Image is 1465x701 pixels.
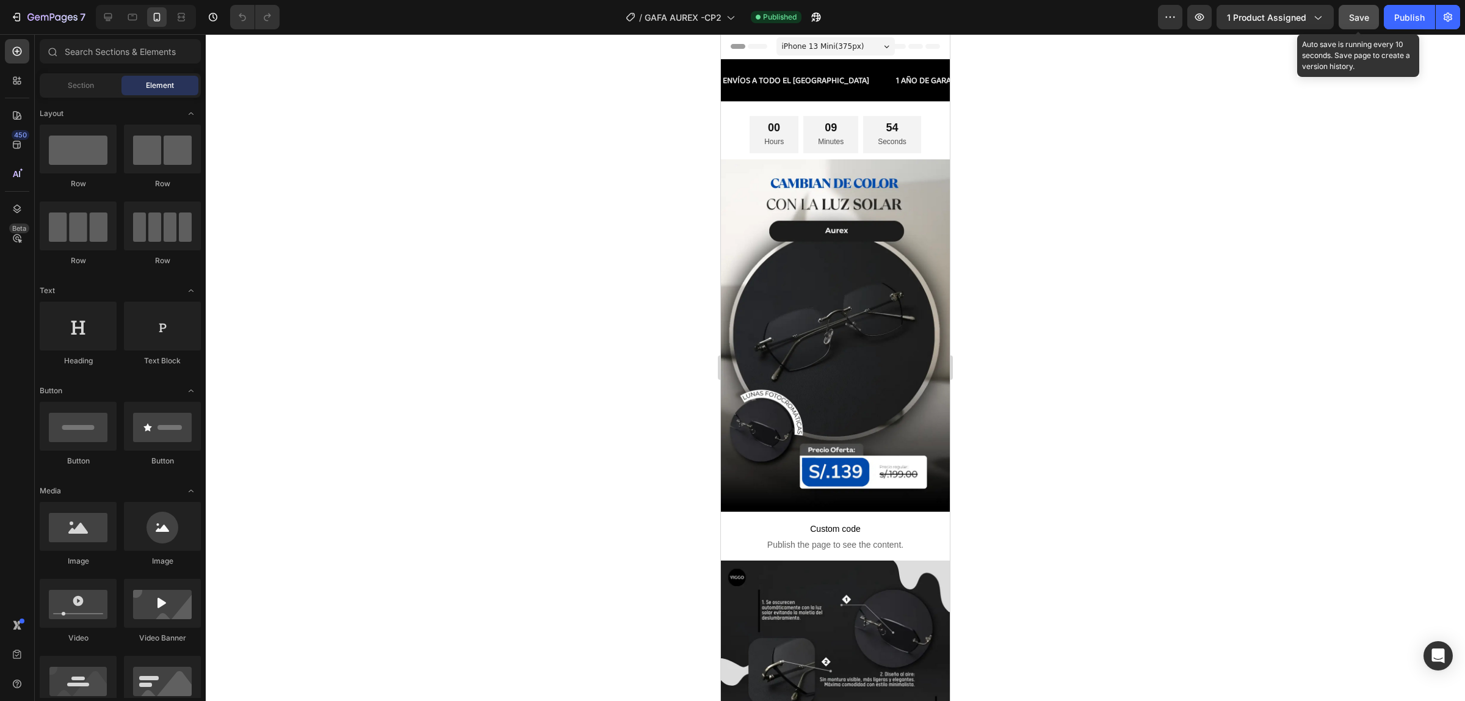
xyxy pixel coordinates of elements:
[124,178,201,189] div: Row
[124,355,201,366] div: Text Block
[645,11,722,24] span: GAFA AUREX -CP2
[1339,5,1379,29] button: Save
[97,87,123,101] div: 09
[68,80,94,91] span: Section
[43,101,63,115] p: Hours
[12,130,29,140] div: 450
[124,556,201,567] div: Image
[40,178,117,189] div: Row
[40,355,117,366] div: Heading
[40,485,61,496] span: Media
[124,456,201,467] div: Button
[9,223,29,233] div: Beta
[230,5,280,29] div: Undo/Redo
[1227,11,1306,24] span: 1 product assigned
[40,556,117,567] div: Image
[40,285,55,296] span: Text
[157,101,186,115] p: Seconds
[43,87,63,101] div: 00
[175,38,247,54] p: 1 AÑO DE GARANTÍA
[40,385,62,396] span: Button
[181,481,201,501] span: Toggle open
[1384,5,1435,29] button: Publish
[1394,11,1425,24] div: Publish
[181,381,201,401] span: Toggle open
[124,633,201,644] div: Video Banner
[181,281,201,300] span: Toggle open
[1423,641,1453,670] div: Open Intercom Messenger
[80,10,85,24] p: 7
[146,80,174,91] span: Element
[721,34,950,701] iframe: Design area
[97,101,123,115] p: Minutes
[1349,12,1369,23] span: Save
[124,255,201,266] div: Row
[40,633,117,644] div: Video
[763,12,797,23] span: Published
[157,87,186,101] div: 54
[181,104,201,123] span: Toggle open
[40,255,117,266] div: Row
[1217,5,1334,29] button: 1 product assigned
[40,39,201,64] input: Search Sections & Elements
[40,456,117,467] div: Button
[639,11,642,24] span: /
[5,5,91,29] button: 7
[40,108,63,119] span: Layout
